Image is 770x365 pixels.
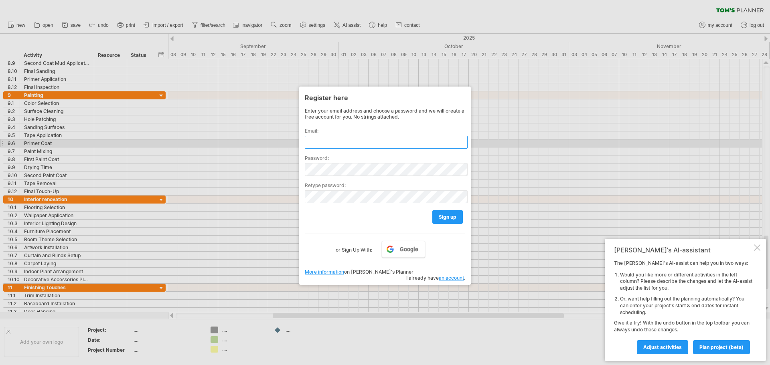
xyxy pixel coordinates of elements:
[439,214,456,220] span: sign up
[432,210,463,224] a: sign up
[305,269,413,275] span: on [PERSON_NAME]'s Planner
[305,128,465,134] label: Email:
[382,241,425,258] a: Google
[305,155,465,161] label: Password:
[614,246,752,254] div: [PERSON_NAME]'s AI-assistant
[620,272,752,292] li: Would you like more or different activities in the left column? Please describe the changes and l...
[614,260,752,354] div: The [PERSON_NAME]'s AI-assist can help you in two ways: Give it a try! With the undo button in th...
[439,275,464,281] a: an account
[620,296,752,316] li: Or, want help filling out the planning automatically? You can enter your project's start & end da...
[643,344,682,350] span: Adjust activities
[305,108,465,120] div: Enter your email address and choose a password and we will create a free account for you. No stri...
[305,90,465,105] div: Register here
[305,182,465,188] label: Retype password:
[400,246,418,252] span: Google
[336,241,372,254] label: or Sign Up With:
[305,269,344,275] a: More information
[693,340,750,354] a: plan project (beta)
[699,344,744,350] span: plan project (beta)
[637,340,688,354] a: Adjust activities
[406,275,465,281] span: I already have .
